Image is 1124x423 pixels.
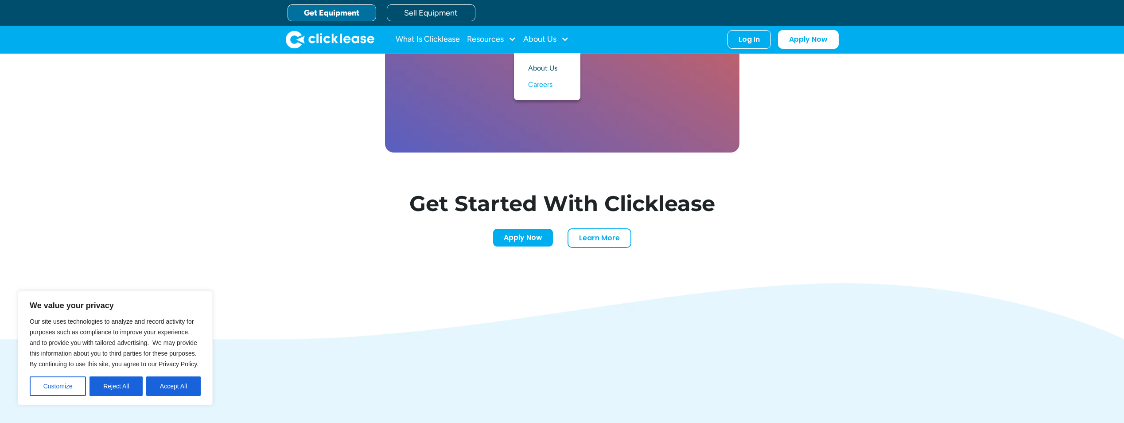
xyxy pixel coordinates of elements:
[286,31,374,48] img: Clicklease logo
[739,35,760,44] div: Log In
[18,291,213,405] div: We value your privacy
[778,30,839,49] a: Apply Now
[392,193,732,214] h1: Get Started With Clicklease
[30,318,198,368] span: Our site uses technologies to analyze and record activity for purposes such as compliance to impr...
[396,31,460,48] a: What Is Clicklease
[30,376,86,396] button: Customize
[387,4,475,21] a: Sell Equipment
[514,53,580,100] nav: About Us
[146,376,201,396] button: Accept All
[467,31,516,48] div: Resources
[528,60,566,77] a: About Us
[89,376,143,396] button: Reject All
[568,228,631,248] a: Learn More
[523,31,569,48] div: About Us
[286,31,374,48] a: home
[288,4,376,21] a: Get Equipment
[30,300,201,311] p: We value your privacy
[528,77,566,93] a: Careers
[493,228,553,247] a: Apply Now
